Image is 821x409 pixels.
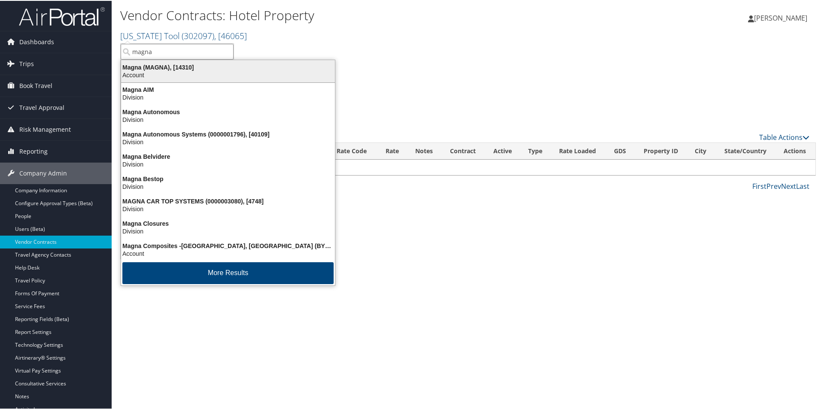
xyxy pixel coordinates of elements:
[635,142,687,159] th: Property ID: activate to sort column ascending
[116,182,340,190] div: Division
[116,249,340,257] div: Account
[116,197,340,204] div: MAGNA CAR TOP SYSTEMS (0000003080), [4748]
[19,30,54,52] span: Dashboards
[485,142,520,159] th: Active: activate to sort column ascending
[116,115,340,123] div: Division
[766,181,781,190] a: Prev
[116,160,340,167] div: Division
[122,261,334,283] button: More Results
[19,118,71,139] span: Risk Management
[441,142,485,159] th: Contract: activate to sort column ascending
[748,4,816,30] a: [PERSON_NAME]
[19,140,48,161] span: Reporting
[759,132,809,141] a: Table Actions
[116,174,340,182] div: Magna Bestop
[116,130,340,137] div: Magna Autonomous Systems (0000001796), [40109]
[116,85,340,93] div: Magna AIM
[116,137,340,145] div: Division
[19,6,105,26] img: airportal-logo.png
[121,43,234,59] input: Search Accounts
[120,29,247,41] a: [US_STATE] Tool
[19,52,34,74] span: Trips
[116,227,340,234] div: Division
[329,142,377,159] th: Rate Code: activate to sort column ascending
[116,219,340,227] div: Magna Closures
[520,142,551,159] th: Type: activate to sort column ascending
[116,107,340,115] div: Magna Autonomous
[687,142,715,159] th: City: activate to sort column ascending
[715,142,775,159] th: State/Country: activate to sort column ascending
[214,29,247,41] span: , [ 46065 ]
[19,74,52,96] span: Book Travel
[19,96,64,118] span: Travel Approval
[752,181,766,190] a: First
[120,6,584,24] h1: Vendor Contracts: Hotel Property
[781,181,796,190] a: Next
[776,142,815,159] th: Actions
[116,241,340,249] div: Magna Composites -[GEOGRAPHIC_DATA], [GEOGRAPHIC_DATA] (BYF-0000003076), [4576]
[407,142,441,159] th: Notes: activate to sort column ascending
[116,152,340,160] div: Magna Belvidere
[116,63,340,70] div: Magna (MAGNA), [14310]
[606,142,635,159] th: GDS: activate to sort column ascending
[120,94,816,117] div: There are contracts.
[19,162,67,183] span: Company Admin
[796,181,809,190] a: Last
[116,204,340,212] div: Division
[754,12,807,22] span: [PERSON_NAME]
[551,142,606,159] th: Rate Loaded: activate to sort column ascending
[116,70,340,78] div: Account
[377,142,407,159] th: Rate: activate to sort column ascending
[116,93,340,100] div: Division
[182,29,214,41] span: ( 302097 )
[121,159,815,174] td: No data available in table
